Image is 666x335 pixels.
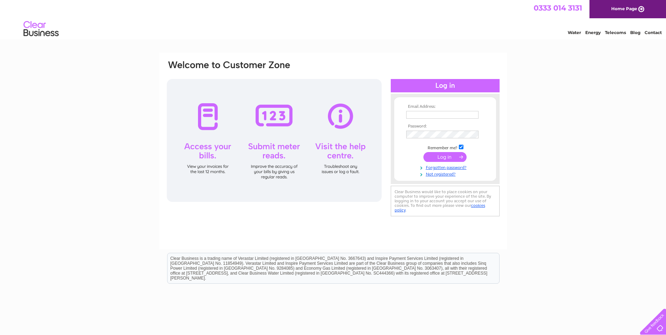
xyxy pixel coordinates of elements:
[391,186,500,216] div: Clear Business would like to place cookies on your computer to improve your experience of the sit...
[423,152,467,162] input: Submit
[406,164,486,170] a: Forgotten password?
[534,4,582,12] a: 0333 014 3131
[395,203,485,212] a: cookies policy
[630,30,640,35] a: Blog
[404,144,486,151] td: Remember me?
[23,18,59,40] img: logo.png
[404,104,486,109] th: Email Address:
[645,30,662,35] a: Contact
[585,30,601,35] a: Energy
[406,170,486,177] a: Not registered?
[605,30,626,35] a: Telecoms
[167,4,499,34] div: Clear Business is a trading name of Verastar Limited (registered in [GEOGRAPHIC_DATA] No. 3667643...
[568,30,581,35] a: Water
[404,124,486,129] th: Password:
